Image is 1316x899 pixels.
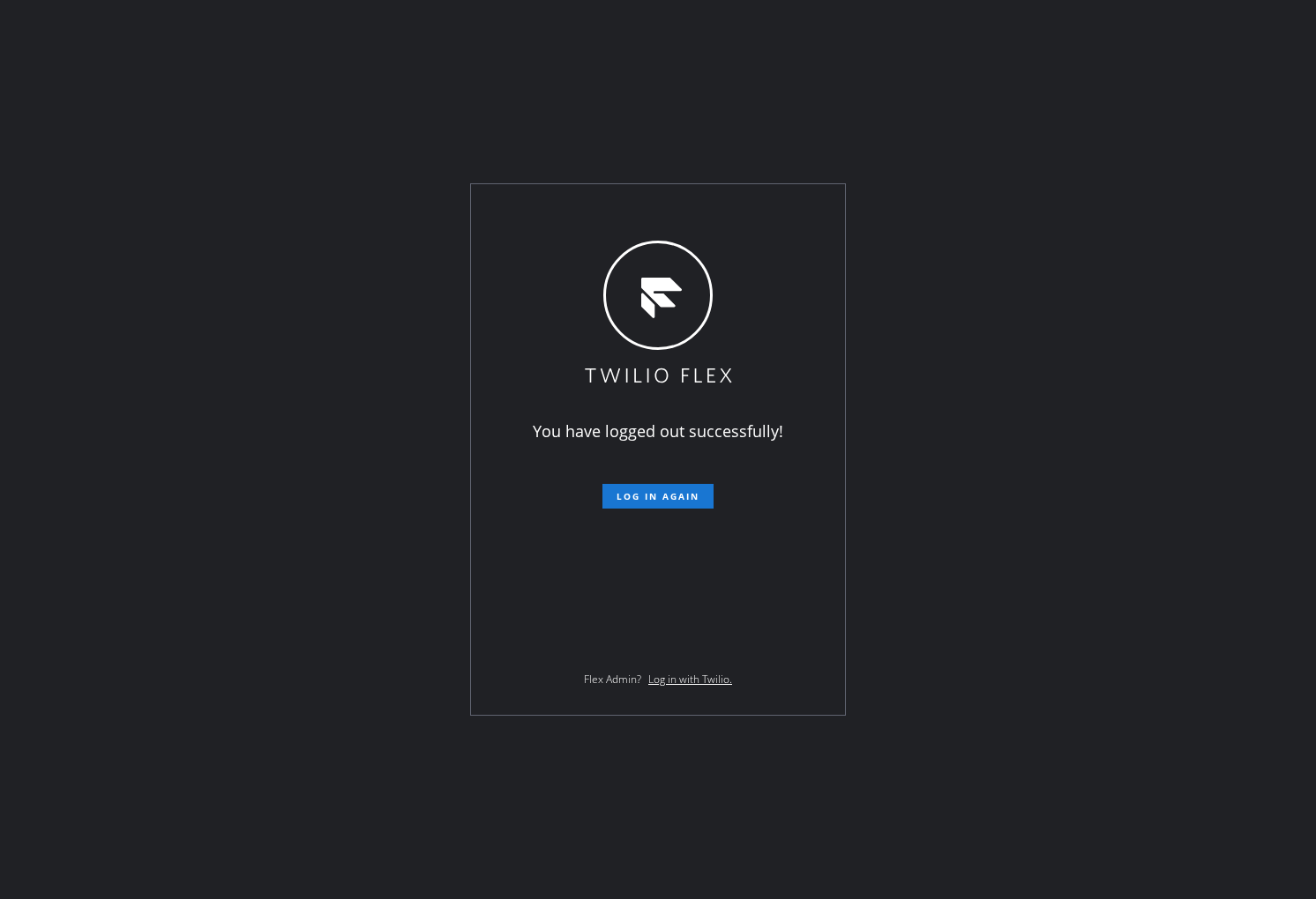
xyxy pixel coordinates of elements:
span: Log in again [617,490,699,502]
button: Log in again [602,484,714,509]
span: Flex Admin? [584,672,641,687]
span: You have logged out successfully! [533,420,783,442]
a: Log in with Twilio. [648,672,732,687]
